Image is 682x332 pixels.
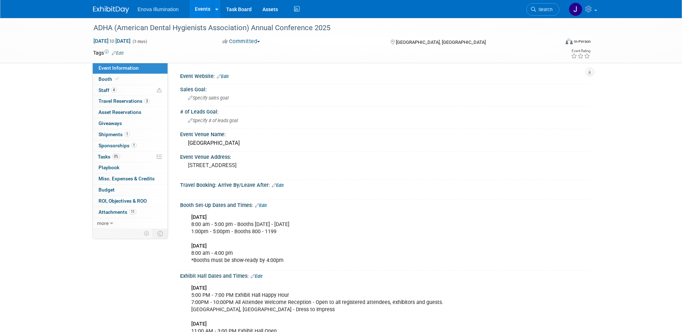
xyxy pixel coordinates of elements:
div: ADHA (American Dental Hygienists Association) Annual Conference 2025 [91,22,549,34]
a: Staff4 [93,85,168,96]
a: Playbook [93,162,168,173]
span: Search [536,7,553,12]
pre: [STREET_ADDRESS] [188,162,343,169]
i: Booth reservation complete [115,77,119,81]
b: [DATE] [191,214,207,220]
span: 1 [124,132,130,137]
a: Search [526,3,559,16]
div: 8:00 am - 5:00 pm - Booths [DATE] - [DATE] 1:00pm - 5:00pm - Booths 800 - 1199 8:00 am - 4:00 pm ... [186,210,510,268]
a: Budget [93,185,168,195]
span: Potential Scheduling Conflict -- at least one attendee is tagged in another overlapping event. [157,87,162,94]
td: Personalize Event Tab Strip [141,229,153,238]
span: ROI, Objectives & ROO [99,198,147,204]
img: ExhibitDay [93,6,129,13]
a: more [93,218,168,229]
span: [GEOGRAPHIC_DATA], [GEOGRAPHIC_DATA] [396,40,486,45]
span: 4 [111,87,116,93]
span: Sponsorships [99,143,137,148]
b: [DATE] [191,243,207,249]
span: Giveaways [99,120,122,126]
div: Event Venue Name: [180,129,589,138]
span: Shipments [99,132,130,137]
span: Travel Reservations [99,98,150,104]
a: Sponsorships1 [93,140,168,151]
span: Event Information [99,65,139,71]
span: 11 [129,209,136,215]
span: Specify # of leads goal [188,118,238,123]
div: In-Person [574,39,591,44]
div: [GEOGRAPHIC_DATA] [186,138,584,149]
div: Event Venue Address: [180,152,589,161]
a: Attachments11 [93,207,168,218]
a: Misc. Expenses & Credits [93,174,168,184]
span: Asset Reservations [99,109,141,115]
img: Format-Inperson.png [566,38,573,44]
a: Edit [112,51,124,56]
div: Event Website: [180,71,589,80]
a: Event Information [93,63,168,74]
button: Committed [220,38,263,45]
span: Specify sales goal [188,95,229,101]
a: Booth [93,74,168,85]
span: 0% [112,154,120,159]
b: [DATE] [191,321,207,327]
td: Tags [93,49,124,56]
img: Janelle Tlusty [569,3,582,16]
span: Attachments [99,209,136,215]
span: Budget [99,187,115,193]
div: Sales Goal: [180,84,589,93]
b: [DATE] [191,285,207,291]
td: Toggle Event Tabs [153,229,168,238]
a: Shipments1 [93,129,168,140]
span: (3 days) [132,39,147,44]
div: Exhibit Hall Dates and Times: [180,271,589,280]
div: Event Format [517,37,591,48]
span: 3 [144,98,150,104]
span: [DATE] [DATE] [93,38,131,44]
a: ROI, Objectives & ROO [93,196,168,207]
div: Travel Booking: Arrive By/Leave After: [180,180,589,189]
span: Tasks [98,154,120,160]
span: to [109,38,115,44]
a: Travel Reservations3 [93,96,168,107]
span: Staff [99,87,116,93]
div: Booth Set-Up Dates and Times: [180,200,589,209]
span: more [97,220,109,226]
a: Tasks0% [93,152,168,162]
a: Edit [217,74,229,79]
a: Asset Reservations [93,107,168,118]
span: Enova Illumination [138,6,179,12]
span: Booth [99,76,120,82]
a: Edit [272,183,284,188]
div: Event Rating [571,49,590,53]
div: # of Leads Goal: [180,106,589,115]
span: 1 [131,143,137,148]
a: Giveaways [93,118,168,129]
a: Edit [255,203,267,208]
span: Misc. Expenses & Credits [99,176,155,181]
a: Edit [251,274,262,279]
span: Playbook [99,165,119,170]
